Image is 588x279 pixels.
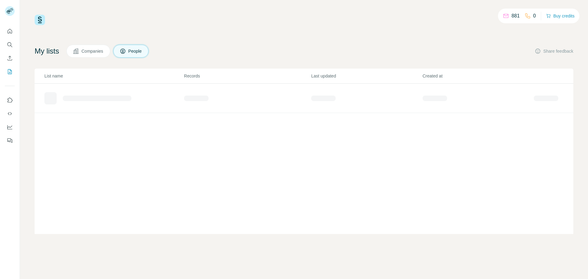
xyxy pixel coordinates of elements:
p: 881 [511,12,520,20]
button: Feedback [5,135,15,146]
p: List name [44,73,183,79]
p: Last updated [311,73,422,79]
button: Quick start [5,26,15,37]
button: Dashboard [5,122,15,133]
button: Enrich CSV [5,53,15,64]
span: Companies [81,48,104,54]
button: My lists [5,66,15,77]
button: Share feedback [535,48,573,54]
p: Created at [423,73,533,79]
button: Use Surfe API [5,108,15,119]
img: Surfe Logo [35,15,45,25]
button: Use Surfe on LinkedIn [5,95,15,106]
p: Records [184,73,311,79]
span: People [128,48,142,54]
button: Search [5,39,15,50]
button: Buy credits [546,12,575,20]
p: 0 [533,12,536,20]
h4: My lists [35,46,59,56]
